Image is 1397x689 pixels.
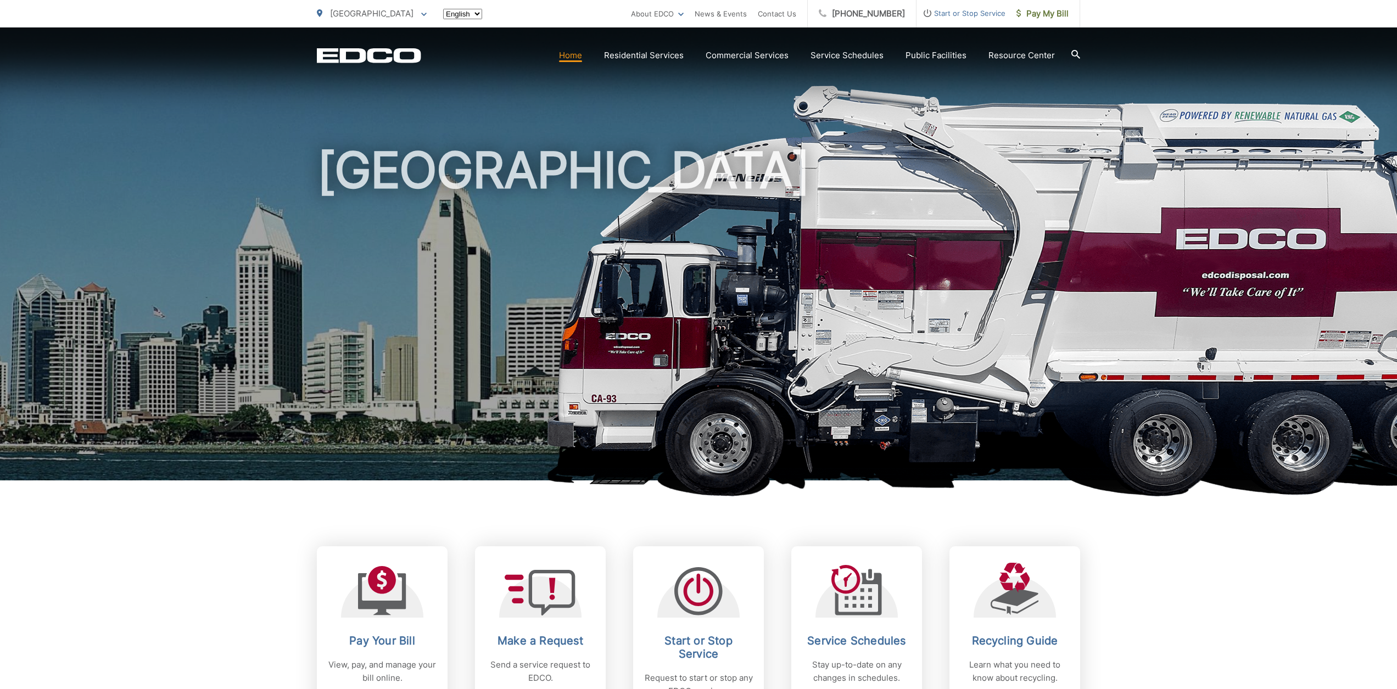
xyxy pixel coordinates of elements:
a: Commercial Services [706,49,789,62]
a: Service Schedules [811,49,884,62]
a: Resource Center [988,49,1055,62]
a: News & Events [695,7,747,20]
span: Pay My Bill [1016,7,1069,20]
h2: Start or Stop Service [644,634,753,660]
p: Send a service request to EDCO. [486,658,595,685]
a: EDCD logo. Return to the homepage. [317,48,421,63]
a: Home [559,49,582,62]
h1: [GEOGRAPHIC_DATA] [317,143,1080,490]
a: About EDCO [631,7,684,20]
h2: Recycling Guide [960,634,1069,647]
p: Learn what you need to know about recycling. [960,658,1069,685]
span: [GEOGRAPHIC_DATA] [330,8,413,19]
select: Select a language [443,9,482,19]
h2: Make a Request [486,634,595,647]
a: Public Facilities [906,49,966,62]
a: Contact Us [758,7,796,20]
p: Stay up-to-date on any changes in schedules. [802,658,911,685]
a: Residential Services [604,49,684,62]
h2: Pay Your Bill [328,634,437,647]
h2: Service Schedules [802,634,911,647]
p: View, pay, and manage your bill online. [328,658,437,685]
